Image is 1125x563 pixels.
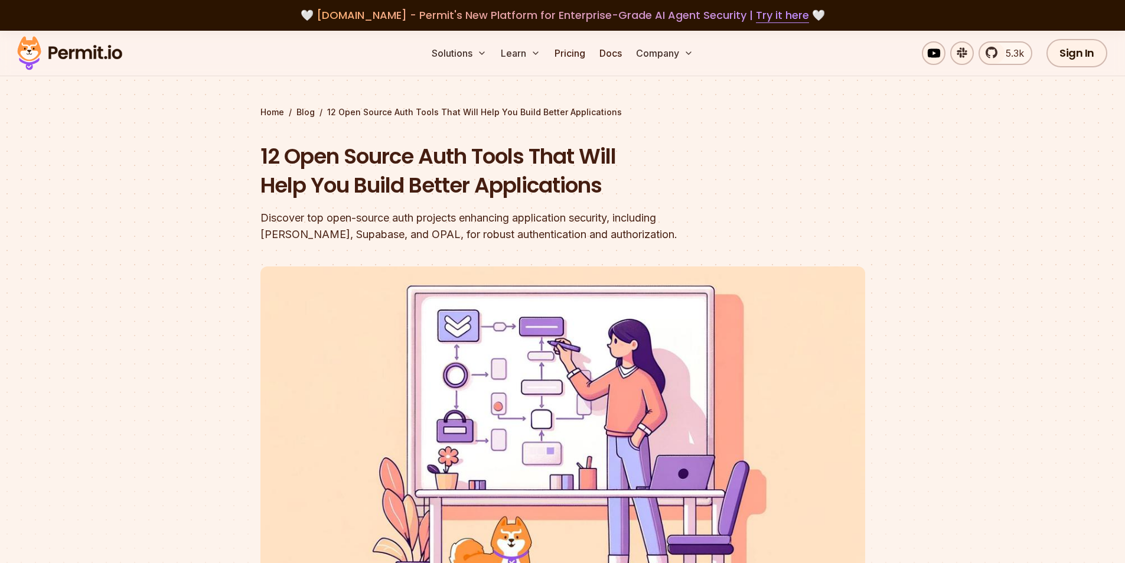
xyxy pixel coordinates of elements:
[427,41,491,65] button: Solutions
[550,41,590,65] a: Pricing
[12,33,128,73] img: Permit logo
[631,41,698,65] button: Company
[496,41,545,65] button: Learn
[296,106,315,118] a: Blog
[1046,39,1107,67] a: Sign In
[260,210,714,243] div: Discover top open-source auth projects enhancing application security, including [PERSON_NAME], S...
[595,41,627,65] a: Docs
[756,8,809,23] a: Try it here
[999,46,1024,60] span: 5.3k
[260,142,714,200] h1: 12 Open Source Auth Tools That Will Help You Build Better Applications
[979,41,1032,65] a: 5.3k
[260,106,865,118] div: / /
[260,106,284,118] a: Home
[28,7,1097,24] div: 🤍 🤍
[317,8,809,22] span: [DOMAIN_NAME] - Permit's New Platform for Enterprise-Grade AI Agent Security |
